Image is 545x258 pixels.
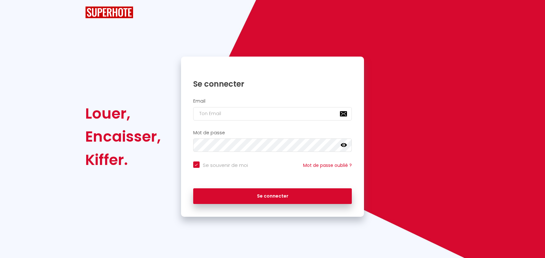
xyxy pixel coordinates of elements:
button: Se connecter [193,188,352,204]
h1: Se connecter [193,79,352,89]
img: SuperHote logo [85,6,133,18]
div: Kiffer. [85,148,161,171]
button: Ouvrir le widget de chat LiveChat [5,3,24,22]
h2: Mot de passe [193,130,352,136]
h2: Email [193,98,352,104]
div: Encaisser, [85,125,161,148]
a: Mot de passe oublié ? [303,162,352,168]
div: Louer, [85,102,161,125]
input: Ton Email [193,107,352,121]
